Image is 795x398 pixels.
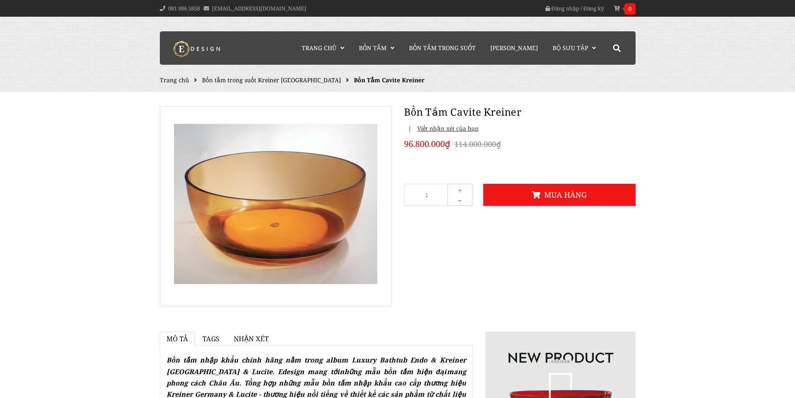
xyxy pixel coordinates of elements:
[160,107,391,306] a: Bồn Tắm Cavite Kreiner
[354,76,424,84] span: Bồn Tắm Cavite Kreiner
[454,139,501,149] del: 114.000.000₫
[409,44,476,52] span: Bồn Tắm Trong Suốt
[404,138,450,150] span: 96.800.000₫
[212,5,306,12] a: [EMAIL_ADDRESS][DOMAIN_NAME]
[447,194,472,206] button: -
[168,5,200,12] a: 081 886 5858
[553,44,588,52] span: Bộ Sưu Tập
[202,334,220,343] span: Tags
[295,31,351,65] a: Trang chủ
[353,31,401,65] a: Bồn Tắm
[403,31,482,65] a: Bồn Tắm Trong Suốt
[580,5,582,12] span: /
[160,76,189,84] a: Trang chủ
[202,76,341,84] a: Bồn tắm trong suốt Kreiner [GEOGRAPHIC_DATA]
[624,3,636,15] span: 0
[413,124,479,132] span: Viết nhận xét của bạn
[490,44,538,52] span: [PERSON_NAME]
[546,31,602,65] a: Bộ Sưu Tập
[167,334,188,343] span: Mô tả
[484,31,544,65] a: [PERSON_NAME]
[302,44,336,52] span: Trang chủ
[404,104,636,119] h1: Bồn Tắm Cavite Kreiner
[234,334,269,343] span: Nhận xét
[166,41,229,57] img: logo Kreiner Germany - Edesign Interior
[483,184,636,206] button: Mua hàng
[408,124,411,132] span: |
[359,44,386,52] span: Bồn Tắm
[447,184,472,196] button: +
[340,367,447,376] a: những mẫu bồn tắm hiện đại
